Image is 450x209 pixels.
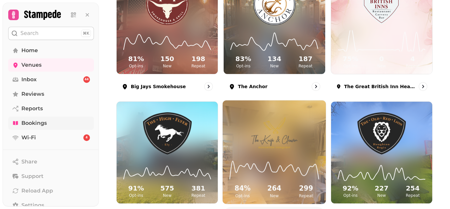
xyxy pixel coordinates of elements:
p: Big Jays Smokehouse [131,83,186,90]
a: Reviews [8,87,94,101]
p: New [260,63,289,69]
span: 44 [85,77,89,82]
button: Search⌘K [8,27,94,40]
img: The Old Red Lion [344,112,420,155]
p: New [153,193,181,198]
svg: go to [205,83,212,90]
h2: 299 [292,184,321,193]
h2: 381 [184,184,212,193]
span: Bookings [21,119,47,127]
button: Share [8,155,94,168]
h2: 187 [291,54,320,63]
img: The High Flyer [129,112,205,155]
svg: go to [313,83,319,90]
a: Inbox44 [8,73,94,86]
p: New [367,193,396,198]
span: Reports [21,105,43,113]
button: Reload App [8,184,94,197]
h2: 198 [184,54,212,63]
h2: 0 [367,54,396,63]
a: Bookings [8,117,94,130]
div: ⌘K [81,30,91,37]
h2: 81 % [122,54,150,63]
p: Repeat [399,63,427,69]
h2: 91 % [122,184,150,193]
h2: 575 [153,184,181,193]
span: Reviews [21,90,44,98]
p: Repeat [184,193,212,198]
p: Repeat [292,193,321,198]
h2: 75 % [336,54,365,63]
h2: 150 [153,54,181,63]
p: The Anchor [238,83,267,90]
p: Repeat [184,63,212,69]
p: Opt-ins [228,193,257,198]
p: Repeat [291,63,320,69]
span: Inbox [21,76,37,84]
span: Support [21,172,43,180]
a: Venues [8,58,94,72]
img: The Knife and Cleaver [236,111,313,155]
svg: go to [420,83,426,90]
p: New [153,63,181,69]
h2: 227 [367,184,396,193]
p: Search [20,29,39,37]
h2: 83 % [229,54,257,63]
span: Reload App [21,187,53,195]
p: New [367,63,396,69]
a: Reports [8,102,94,115]
p: Opt-ins [122,193,150,198]
h2: 92 % [336,184,365,193]
p: Repeat [399,193,427,198]
h2: 134 [260,54,289,63]
span: Share [21,158,37,166]
p: Opt-ins [336,63,365,69]
p: New [260,193,289,198]
p: Opt-ins [122,63,150,69]
span: 4 [86,135,88,140]
h2: 264 [260,184,289,193]
p: Opt-ins [229,63,257,69]
p: Opt-ins [336,193,365,198]
h2: 254 [399,184,427,193]
span: Wi-Fi [21,134,36,142]
button: Support [8,170,94,183]
h2: 84 % [228,184,257,193]
span: Venues [21,61,42,69]
p: The Great British Inn Head Office [344,83,416,90]
a: Wi-Fi4 [8,131,94,144]
a: Home [8,44,94,57]
h2: 4 [399,54,427,63]
span: Home [21,47,38,54]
